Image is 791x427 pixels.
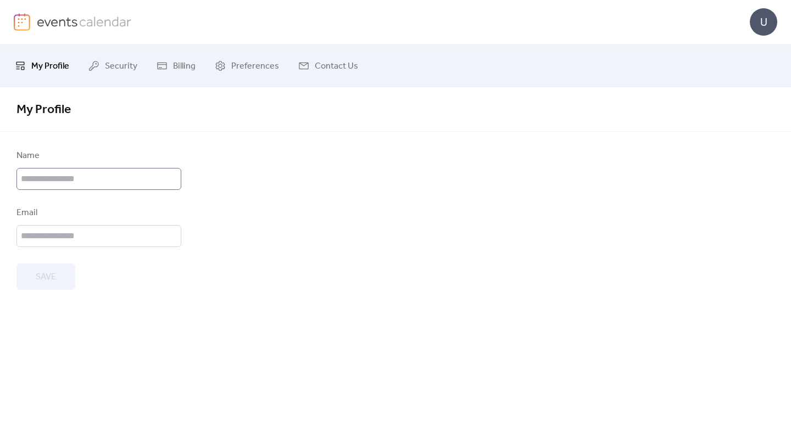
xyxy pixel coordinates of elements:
span: Contact Us [315,58,358,75]
div: Name [16,149,179,162]
a: Security [80,49,146,83]
div: U [750,8,777,36]
span: My Profile [16,98,71,122]
a: Contact Us [290,49,366,83]
span: My Profile [31,58,69,75]
span: Billing [173,58,196,75]
img: logo [14,13,30,31]
a: Preferences [207,49,287,83]
span: Preferences [231,58,279,75]
a: My Profile [7,49,77,83]
a: Billing [148,49,204,83]
img: logo-type [37,13,132,30]
div: Email [16,206,179,220]
span: Security [105,58,137,75]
